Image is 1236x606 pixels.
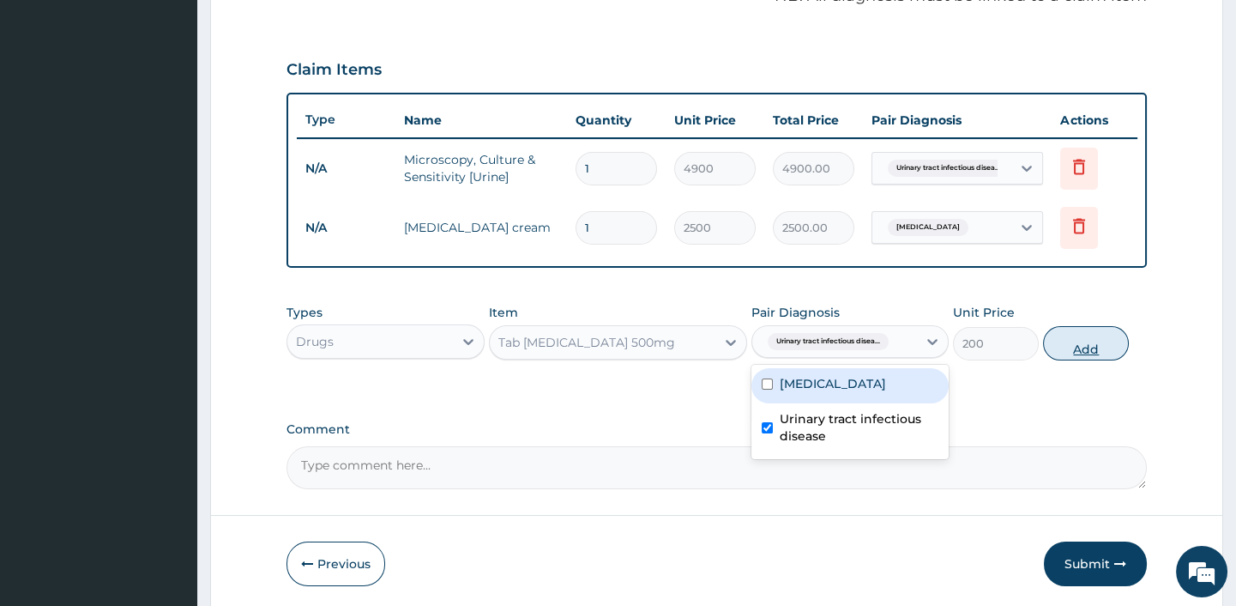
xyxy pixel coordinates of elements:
[32,86,69,129] img: d_794563401_company_1708531726252_794563401
[281,9,323,50] div: Minimize live chat window
[666,103,764,137] th: Unit Price
[764,103,863,137] th: Total Price
[567,103,666,137] th: Quantity
[296,333,334,350] div: Drugs
[286,61,382,80] h3: Claim Items
[395,210,567,245] td: [MEDICAL_DATA] cream
[297,153,395,185] td: N/A
[99,189,237,362] span: We're online!
[1043,326,1129,361] button: Add
[286,306,323,320] label: Types
[89,96,288,118] div: Chat with us now
[9,415,327,475] textarea: Type your message and hit 'Enter'
[863,103,1052,137] th: Pair Diagnosis
[780,410,938,445] label: Urinary tract infectious disease
[395,142,567,194] td: Microscopy, Culture & Sensitivity [Urine]
[888,219,968,236] span: [MEDICAL_DATA]
[1052,103,1137,137] th: Actions
[751,304,840,321] label: Pair Diagnosis
[780,375,886,392] label: [MEDICAL_DATA]
[498,334,675,351] div: Tab [MEDICAL_DATA] 500mg
[489,304,518,321] label: Item
[1044,542,1147,586] button: Submit
[286,422,1146,437] label: Comment
[297,104,395,136] th: Type
[768,333,889,350] span: Urinary tract infectious disea...
[395,103,567,137] th: Name
[286,542,385,586] button: Previous
[953,304,1015,321] label: Unit Price
[297,212,395,244] td: N/A
[888,160,1009,177] span: Urinary tract infectious disea...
